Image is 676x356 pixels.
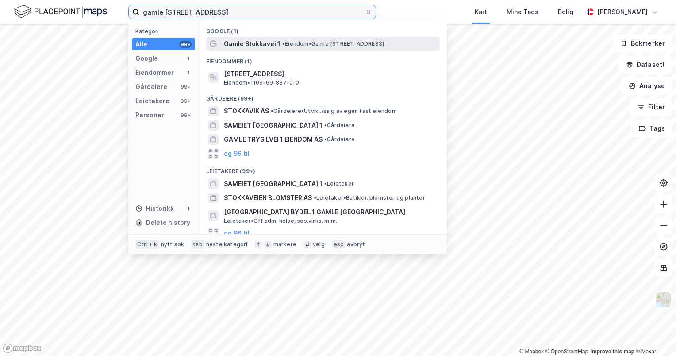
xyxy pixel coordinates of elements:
[14,4,107,19] img: logo.f888ab2527a4732fd821a326f86c7f29.svg
[146,217,190,228] div: Delete history
[199,161,447,177] div: Leietakere (99+)
[324,180,327,187] span: •
[324,122,355,129] span: Gårdeiere
[179,83,192,90] div: 99+
[332,240,346,249] div: esc
[179,41,192,48] div: 99+
[199,88,447,104] div: Gårdeiere (99+)
[630,98,672,116] button: Filter
[179,112,192,119] div: 99+
[135,67,174,78] div: Eiendommer
[632,313,676,356] div: Kontrollprogram for chat
[475,7,487,17] div: Kart
[314,194,425,201] span: Leietaker • Butikkh. blomster og planter
[271,108,273,114] span: •
[199,51,447,67] div: Eiendommer (1)
[591,348,634,355] a: Improve this map
[324,136,327,143] span: •
[224,193,312,203] span: STOKKAVEIEN BLOMSTER AS
[184,69,192,76] div: 1
[324,122,327,128] span: •
[507,7,538,17] div: Mine Tags
[224,207,436,217] span: [GEOGRAPHIC_DATA] BYDEL 1 GAMLE [GEOGRAPHIC_DATA]
[613,35,672,52] button: Bokmerker
[191,240,204,249] div: tab
[597,7,648,17] div: [PERSON_NAME]
[347,241,365,248] div: avbryt
[224,228,250,239] button: og 96 til
[199,21,447,37] div: Google (1)
[3,343,42,353] a: Mapbox homepage
[655,291,672,308] img: Z
[324,136,355,143] span: Gårdeiere
[282,40,285,47] span: •
[273,241,296,248] div: markere
[618,56,672,74] button: Datasett
[224,79,300,86] span: Eiendom • 1108-69-837-0-0
[206,241,248,248] div: neste kategori
[184,55,192,62] div: 1
[224,178,323,189] span: SAMEIET [GEOGRAPHIC_DATA] 1
[135,28,195,35] div: Kategori
[135,53,158,64] div: Google
[224,134,323,145] span: GAMLE TRYSILVEI 1 EIENDOM AS
[184,205,192,212] div: 1
[139,5,365,19] input: Søk på adresse, matrikkel, gårdeiere, leietakere eller personer
[631,120,672,137] button: Tags
[135,110,164,120] div: Personer
[224,120,323,131] span: SAMEIET [GEOGRAPHIC_DATA] 1
[135,96,169,106] div: Leietakere
[519,348,544,355] a: Mapbox
[224,148,250,159] button: og 96 til
[224,69,436,79] span: [STREET_ADDRESS]
[558,7,573,17] div: Bolig
[135,39,147,50] div: Alle
[161,241,184,248] div: nytt søk
[135,240,159,249] div: Ctrl + k
[135,203,174,214] div: Historikk
[224,217,337,224] span: Leietaker • Off.adm. helse, sos.virks. m.m.
[632,313,676,356] iframe: Chat Widget
[271,108,397,115] span: Gårdeiere • Utvikl./salg av egen fast eiendom
[224,106,269,116] span: STOKKAVIK AS
[224,39,280,49] span: Gamle Stokkavei 1
[324,180,354,187] span: Leietaker
[314,194,316,201] span: •
[282,40,384,47] span: Eiendom • Gamle [STREET_ADDRESS]
[621,77,672,95] button: Analyse
[313,241,325,248] div: velg
[135,81,167,92] div: Gårdeiere
[179,97,192,104] div: 99+
[545,348,588,355] a: OpenStreetMap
